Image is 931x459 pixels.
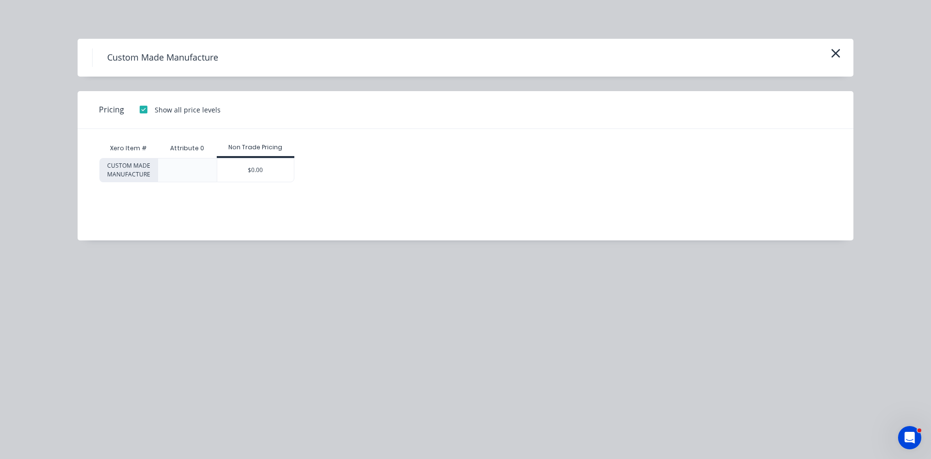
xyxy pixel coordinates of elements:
div: Show all price levels [155,105,221,115]
div: Attribute 0 [162,136,212,160]
div: Non Trade Pricing [217,143,295,152]
div: Xero Item # [99,139,158,158]
iframe: Intercom live chat [898,426,921,449]
span: Pricing [99,104,124,115]
div: CUSTOM MADE MANUFACTURE [99,158,158,182]
div: $0.00 [217,158,294,182]
h4: Custom Made Manufacture [92,48,233,67]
